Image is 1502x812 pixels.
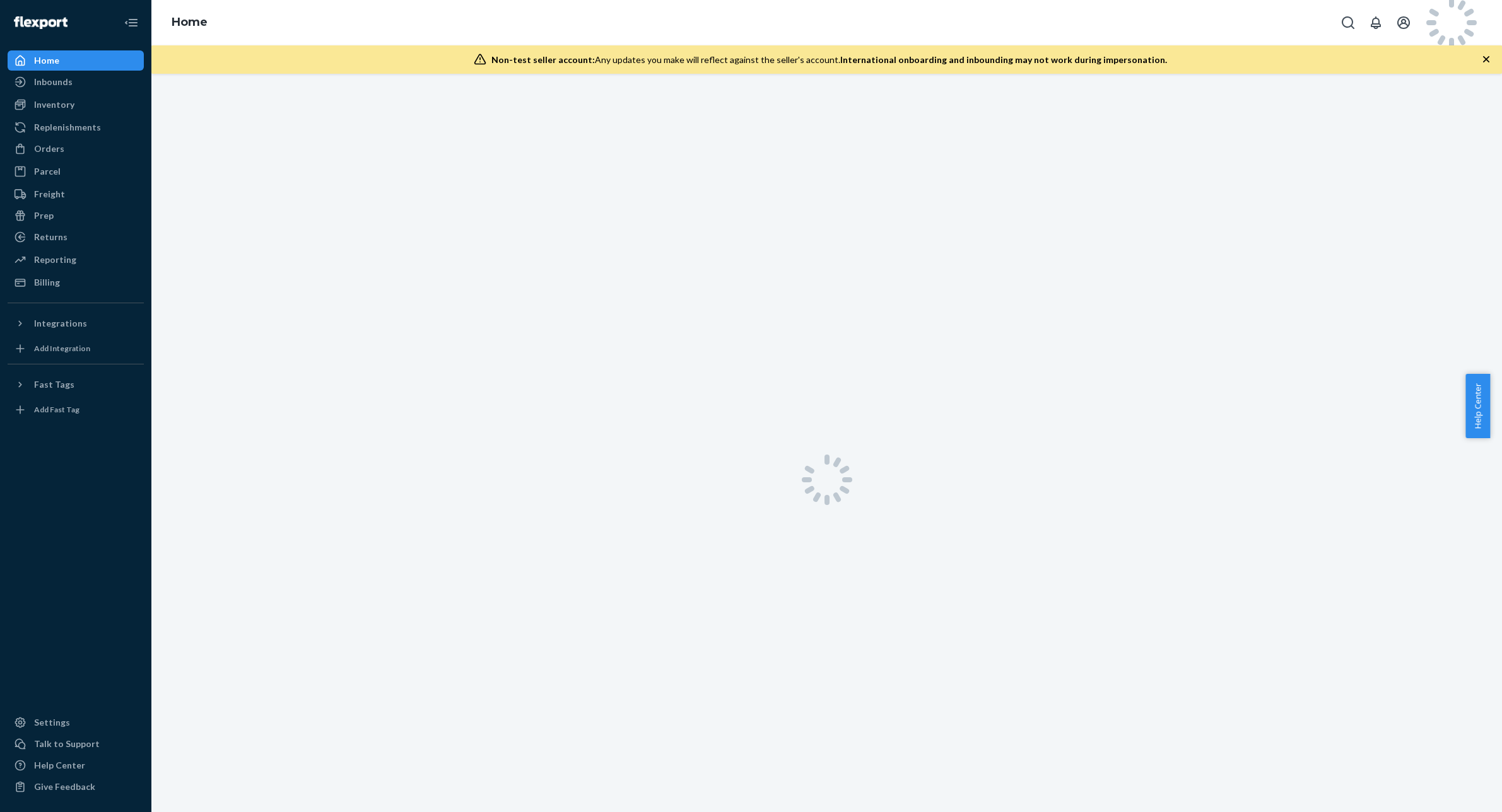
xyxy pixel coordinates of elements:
[172,15,208,29] a: Home
[8,755,144,775] a: Help Center
[8,250,144,270] a: Reporting
[8,184,144,204] a: Freight
[34,759,85,772] div: Help Center
[119,10,144,35] button: Close Navigation
[34,76,73,88] div: Inbounds
[491,54,595,65] span: Non-test seller account:
[8,161,144,182] a: Parcel
[34,317,87,330] div: Integrations
[8,72,144,92] a: Inbounds
[8,313,144,333] button: Integrations
[34,231,67,243] div: Returns
[14,16,67,29] img: Flexport logo
[34,343,90,354] div: Add Integration
[34,54,59,67] div: Home
[8,139,144,159] a: Orders
[34,209,54,222] div: Prep
[34,188,65,200] div: Freight
[161,4,218,41] ol: breadcrumbs
[8,50,144,71] a: Home
[491,54,1167,66] div: Any updates you make will reflect against the seller's account.
[34,276,60,289] div: Billing
[1391,10,1416,35] button: Open account menu
[8,206,144,226] a: Prep
[8,117,144,137] a: Replenishments
[34,253,76,266] div: Reporting
[34,404,79,415] div: Add Fast Tag
[34,780,95,793] div: Give Feedback
[34,121,101,134] div: Replenishments
[34,378,74,391] div: Fast Tags
[34,165,61,178] div: Parcel
[840,54,1167,65] span: International onboarding and inbounding may not work during impersonation.
[8,400,144,420] a: Add Fast Tag
[1335,10,1361,35] button: Open Search Box
[8,777,144,797] button: Give Feedback
[1465,374,1490,438] button: Help Center
[8,339,144,359] a: Add Integration
[34,716,70,729] div: Settings
[34,142,64,155] div: Orders
[8,95,144,115] a: Inventory
[8,227,144,247] a: Returns
[8,374,144,395] button: Fast Tags
[34,98,74,111] div: Inventory
[8,734,144,754] button: Talk to Support
[34,738,100,750] div: Talk to Support
[8,272,144,293] a: Billing
[8,712,144,733] a: Settings
[1363,10,1388,35] button: Open notifications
